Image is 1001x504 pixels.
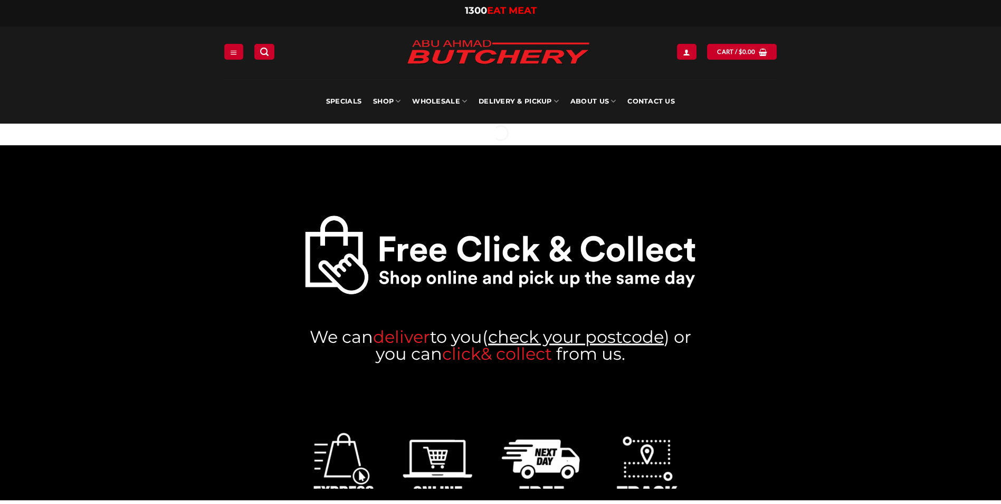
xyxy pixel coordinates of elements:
[677,44,696,59] a: Login
[304,328,697,362] h3: We can ( ) or you can from us.
[373,79,401,124] a: SHOP
[304,214,697,295] a: Abu-Ahmad-Butchery-Sydney-Online-Halal-Butcher-click and collect your meat punchbowl
[304,214,697,295] img: Abu Ahmad Butchery Punchbowl
[373,326,482,347] a: deliverto you
[536,343,552,363] a: ct
[707,44,777,59] a: View cart
[479,79,559,124] a: Delivery & Pickup
[398,33,598,73] img: Abu Ahmad Butchery
[488,326,664,347] a: check your postcode
[739,48,756,55] bdi: 0.00
[570,79,616,124] a: About Us
[254,44,274,59] a: Search
[739,47,742,57] span: $
[627,79,675,124] a: Contact Us
[224,44,243,59] a: Menu
[465,5,487,16] span: 1300
[326,79,361,124] a: Specials
[412,79,467,124] a: Wholesale
[481,343,536,363] a: & colle
[465,5,537,16] a: 1300EAT MEAT
[487,5,537,16] span: EAT MEAT
[442,343,481,363] a: click
[373,326,430,347] span: deliver
[717,47,755,57] span: Cart /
